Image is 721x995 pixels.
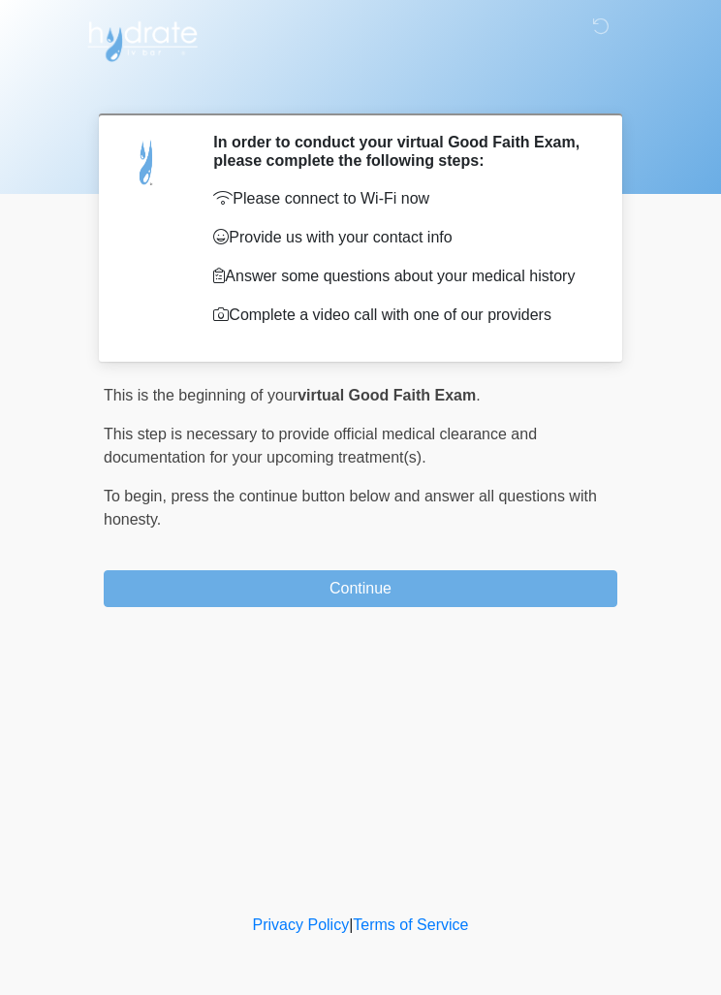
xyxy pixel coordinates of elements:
a: | [349,916,353,933]
strong: virtual Good Faith Exam [298,387,476,403]
span: To begin, [104,488,171,504]
a: Privacy Policy [253,916,350,933]
p: Answer some questions about your medical history [213,265,588,288]
h2: In order to conduct your virtual Good Faith Exam, please complete the following steps: [213,133,588,170]
p: Provide us with your contact info [213,226,588,249]
span: press the continue button below and answer all questions with honesty. [104,488,597,528]
p: Please connect to Wi-Fi now [213,187,588,210]
span: This is the beginning of your [104,387,298,403]
img: Hydrate IV Bar - Scottsdale Logo [84,15,201,63]
h1: ‎ ‎ ‎ [89,70,632,106]
p: Complete a video call with one of our providers [213,304,588,327]
a: Terms of Service [353,916,468,933]
img: Agent Avatar [118,133,176,191]
span: . [476,387,480,403]
span: This step is necessary to provide official medical clearance and documentation for your upcoming ... [104,426,537,465]
button: Continue [104,570,617,607]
